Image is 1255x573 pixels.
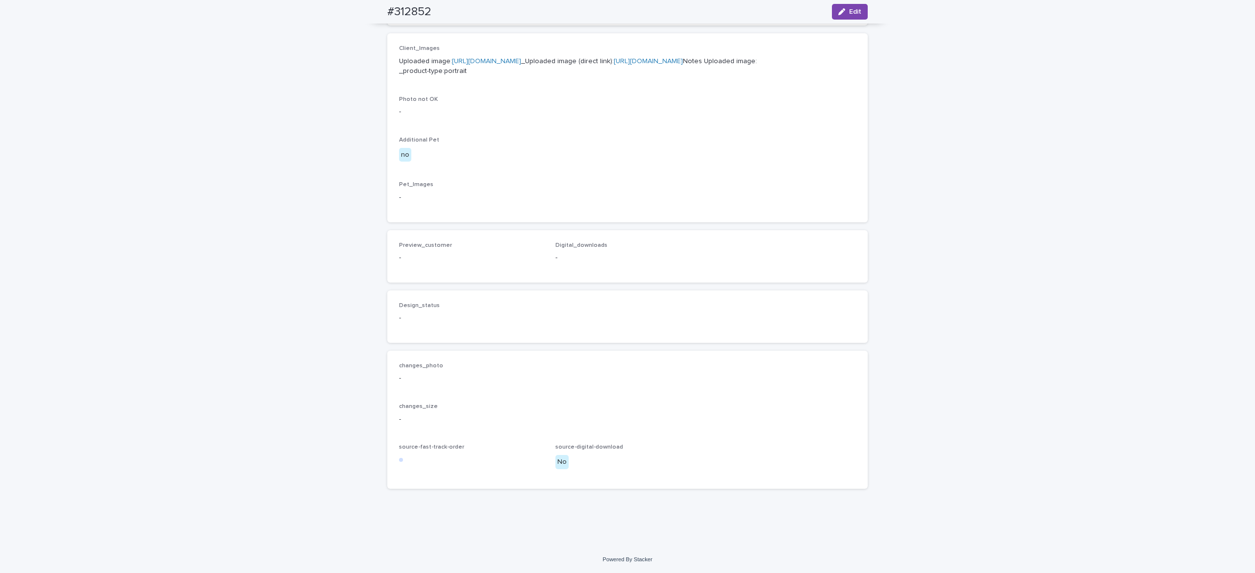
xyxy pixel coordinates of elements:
[399,137,439,143] span: Additional Pet
[452,58,521,65] a: [URL][DOMAIN_NAME]
[399,56,856,77] p: Uploaded image: _Uploaded image (direct link): Notes Uploaded image: _product-type:portrait
[399,303,440,309] span: Design_status
[399,313,544,323] p: -
[399,242,452,248] span: Preview_customer
[849,8,861,15] span: Edit
[399,192,856,203] p: -
[399,107,856,117] p: -
[614,58,683,65] a: [URL][DOMAIN_NAME]
[399,404,438,409] span: changes_size
[555,455,569,469] div: No
[399,182,433,188] span: Pet_Images
[399,253,544,263] p: -
[832,4,868,20] button: Edit
[555,253,700,263] p: -
[555,444,623,450] span: source-digital-download
[602,556,652,562] a: Powered By Stacker
[399,46,440,51] span: Client_Images
[387,5,431,19] h2: #312852
[399,363,443,369] span: changes_photo
[399,373,856,383] p: -
[399,96,438,102] span: Photo not OK
[399,148,411,162] div: no
[399,414,856,425] p: -
[399,444,464,450] span: source-fast-track-order
[555,242,607,248] span: Digital_downloads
